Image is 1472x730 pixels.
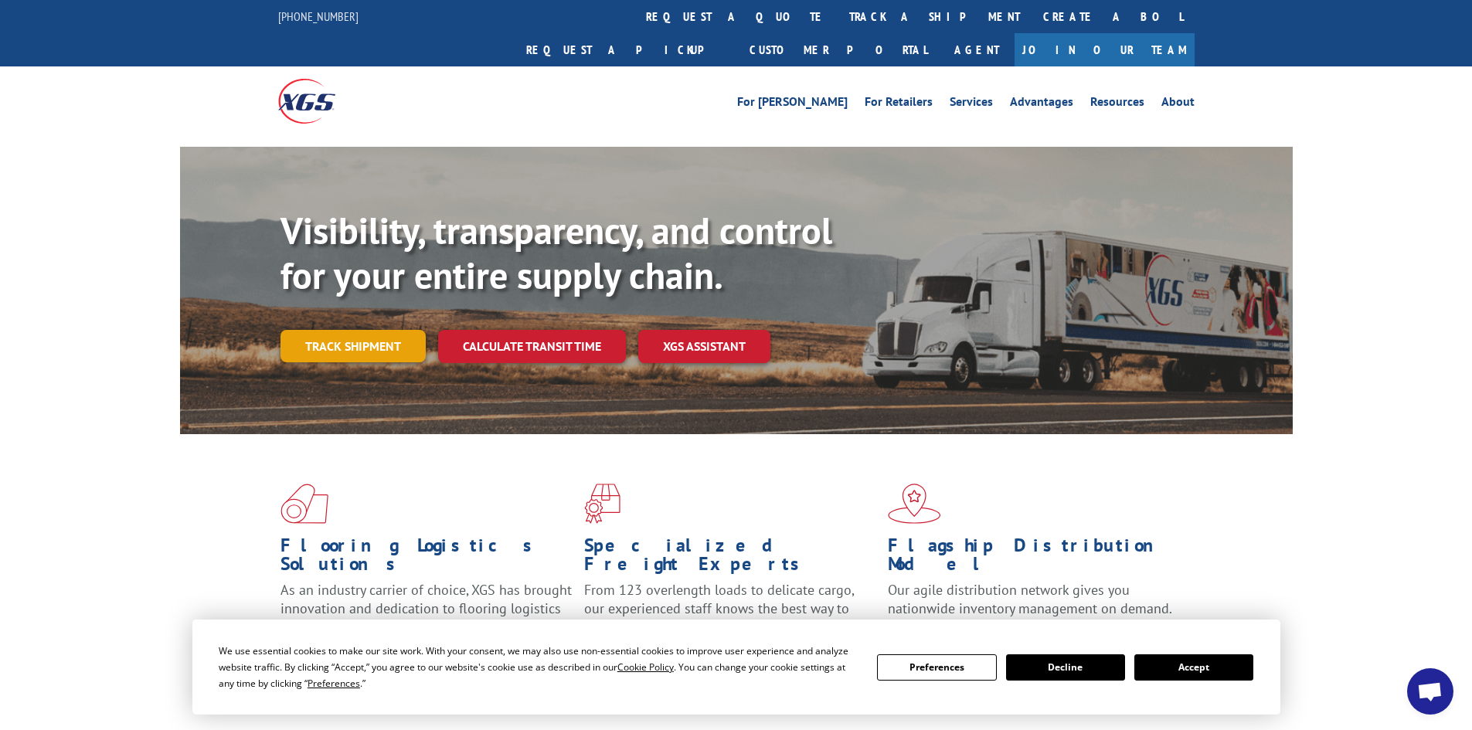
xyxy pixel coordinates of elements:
[584,581,876,650] p: From 123 overlength loads to delicate cargo, our experienced staff knows the best way to move you...
[1407,668,1453,715] a: Open chat
[1134,654,1253,681] button: Accept
[280,330,426,362] a: Track shipment
[515,33,738,66] a: Request a pickup
[738,33,939,66] a: Customer Portal
[280,581,572,636] span: As an industry carrier of choice, XGS has brought innovation and dedication to flooring logistics...
[280,536,573,581] h1: Flooring Logistics Solutions
[939,33,1015,66] a: Agent
[737,96,848,113] a: For [PERSON_NAME]
[1010,96,1073,113] a: Advantages
[584,536,876,581] h1: Specialized Freight Experts
[280,206,832,299] b: Visibility, transparency, and control for your entire supply chain.
[638,330,770,363] a: XGS ASSISTANT
[877,654,996,681] button: Preferences
[438,330,626,363] a: Calculate transit time
[280,484,328,524] img: xgs-icon-total-supply-chain-intelligence-red
[1006,654,1125,681] button: Decline
[1015,33,1195,66] a: Join Our Team
[308,677,360,690] span: Preferences
[1090,96,1144,113] a: Resources
[888,536,1180,581] h1: Flagship Distribution Model
[192,620,1280,715] div: Cookie Consent Prompt
[584,484,620,524] img: xgs-icon-focused-on-flooring-red
[888,484,941,524] img: xgs-icon-flagship-distribution-model-red
[950,96,993,113] a: Services
[278,8,359,24] a: [PHONE_NUMBER]
[617,660,674,674] span: Cookie Policy
[219,643,858,691] div: We use essential cookies to make our site work. With your consent, we may also use non-essential ...
[888,581,1172,617] span: Our agile distribution network gives you nationwide inventory management on demand.
[1161,96,1195,113] a: About
[865,96,933,113] a: For Retailers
